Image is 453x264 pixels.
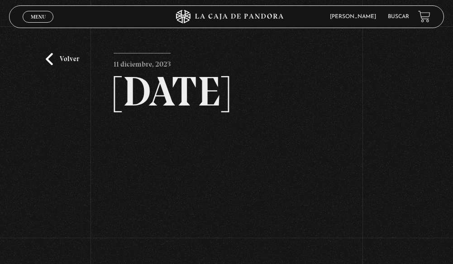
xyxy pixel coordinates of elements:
a: View your shopping cart [418,10,430,23]
h2: [DATE] [114,71,340,112]
span: [PERSON_NAME] [325,14,385,19]
a: Volver [46,53,79,65]
p: 11 diciembre, 2023 [114,53,171,71]
span: Menu [31,14,46,19]
span: Cerrar [28,21,49,28]
a: Buscar [388,14,409,19]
